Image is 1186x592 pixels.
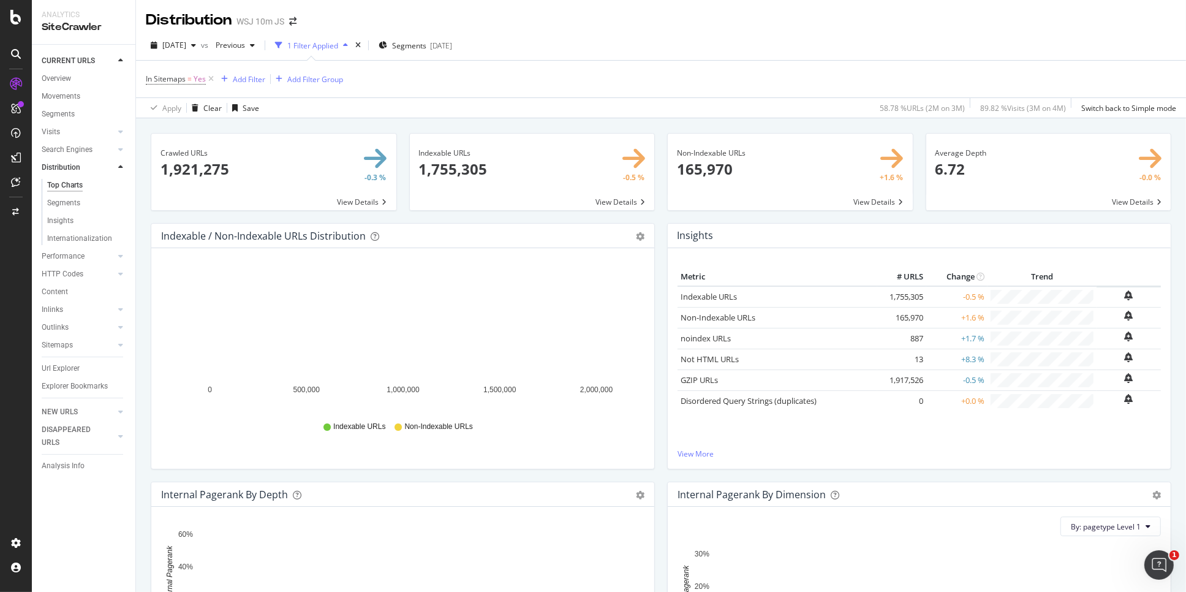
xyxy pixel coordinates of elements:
[161,488,288,501] div: Internal Pagerank by Depth
[877,307,926,328] td: 165,970
[926,390,988,411] td: +0.0 %
[42,161,115,174] a: Distribution
[1144,550,1174,580] iframe: Intercom live chat
[146,36,201,55] button: [DATE]
[926,328,988,349] td: +1.7 %
[162,103,181,113] div: Apply
[877,268,926,286] th: # URLS
[580,385,613,394] text: 2,000,000
[42,339,73,352] div: Sitemaps
[203,103,222,113] div: Clear
[42,380,127,393] a: Explorer Bookmarks
[42,460,85,472] div: Analysis Info
[42,108,127,121] a: Segments
[146,10,232,31] div: Distribution
[926,268,988,286] th: Change
[678,449,1161,459] a: View More
[42,250,85,263] div: Performance
[877,286,926,307] td: 1,755,305
[1152,491,1161,499] div: gear
[270,36,353,55] button: 1 Filter Applied
[1125,290,1133,300] div: bell-plus
[926,349,988,370] td: +8.3 %
[42,72,127,85] a: Overview
[333,422,385,432] span: Indexable URLs
[42,268,83,281] div: HTTP Codes
[877,328,926,349] td: 887
[926,307,988,328] td: +1.6 %
[877,349,926,370] td: 13
[227,98,259,118] button: Save
[42,268,115,281] a: HTTP Codes
[1071,522,1141,532] span: By: pagetype Level 1
[42,161,80,174] div: Distribution
[146,74,186,84] span: In Sitemaps
[42,303,63,316] div: Inlinks
[1081,103,1176,113] div: Switch back to Simple mode
[42,423,115,449] a: DISAPPEARED URLS
[695,583,709,591] text: 20%
[42,321,69,334] div: Outlinks
[42,339,115,352] a: Sitemaps
[695,550,709,558] text: 30%
[677,227,713,244] h4: Insights
[1125,352,1133,362] div: bell-plus
[1125,373,1133,383] div: bell-plus
[178,530,193,539] text: 60%
[287,40,338,51] div: 1 Filter Applied
[430,40,452,51] div: [DATE]
[1169,550,1179,560] span: 1
[42,321,115,334] a: Outlinks
[926,286,988,307] td: -0.5 %
[42,460,127,472] a: Analysis Info
[47,197,80,210] div: Segments
[42,406,78,419] div: NEW URLS
[289,17,296,26] div: arrow-right-arrow-left
[42,10,126,20] div: Analytics
[187,98,222,118] button: Clear
[636,232,644,241] div: gear
[483,385,516,394] text: 1,500,000
[681,291,737,302] a: Indexable URLs
[42,286,68,298] div: Content
[47,232,112,245] div: Internationalization
[681,374,718,385] a: GZIP URLs
[271,72,343,86] button: Add Filter Group
[42,20,126,34] div: SiteCrawler
[1125,332,1133,341] div: bell-plus
[42,250,115,263] a: Performance
[211,40,245,50] span: Previous
[42,143,93,156] div: Search Engines
[216,72,265,86] button: Add Filter
[42,380,108,393] div: Explorer Bookmarks
[1125,311,1133,321] div: bell-plus
[387,385,420,394] text: 1,000,000
[47,179,127,192] a: Top Charts
[42,126,115,139] a: Visits
[178,563,193,572] text: 40%
[42,126,60,139] div: Visits
[42,362,127,375] a: Url Explorer
[988,268,1097,286] th: Trend
[678,488,826,501] div: Internal Pagerank By Dimension
[201,40,211,50] span: vs
[1125,394,1133,404] div: bell-plus
[877,370,926,390] td: 1,917,526
[42,286,127,298] a: Content
[42,362,80,375] div: Url Explorer
[47,179,83,192] div: Top Charts
[1076,98,1176,118] button: Switch back to Simple mode
[678,268,877,286] th: Metric
[374,36,457,55] button: Segments[DATE]
[880,103,965,113] div: 58.78 % URLs ( 2M on 3M )
[404,422,472,432] span: Non-Indexable URLs
[636,491,644,499] div: gear
[42,90,80,103] div: Movements
[877,390,926,411] td: 0
[42,55,115,67] a: CURRENT URLS
[233,74,265,85] div: Add Filter
[926,370,988,390] td: -0.5 %
[47,232,127,245] a: Internationalization
[1060,517,1161,536] button: By: pagetype Level 1
[353,39,363,51] div: times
